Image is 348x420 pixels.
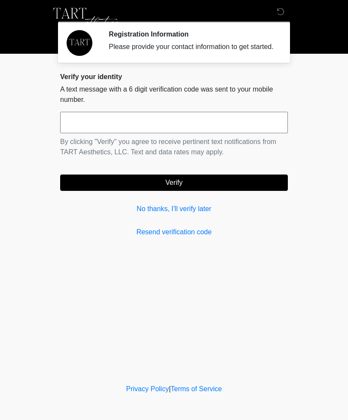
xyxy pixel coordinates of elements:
p: By clicking "Verify" you agree to receive pertinent text notifications from TART Aesthetics, LLC.... [60,137,288,157]
p: A text message with a 6 digit verification code was sent to your mobile number. [60,84,288,105]
a: Resend verification code [60,227,288,237]
img: Agent Avatar [67,30,92,56]
a: | [169,385,171,392]
h2: Verify your identity [60,73,288,81]
div: Please provide your contact information to get started. [109,42,275,52]
img: TART Aesthetics, LLC Logo [52,6,120,32]
a: No thanks, I'll verify later [60,204,288,214]
a: Privacy Policy [126,385,169,392]
button: Verify [60,175,288,191]
a: Terms of Service [171,385,222,392]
